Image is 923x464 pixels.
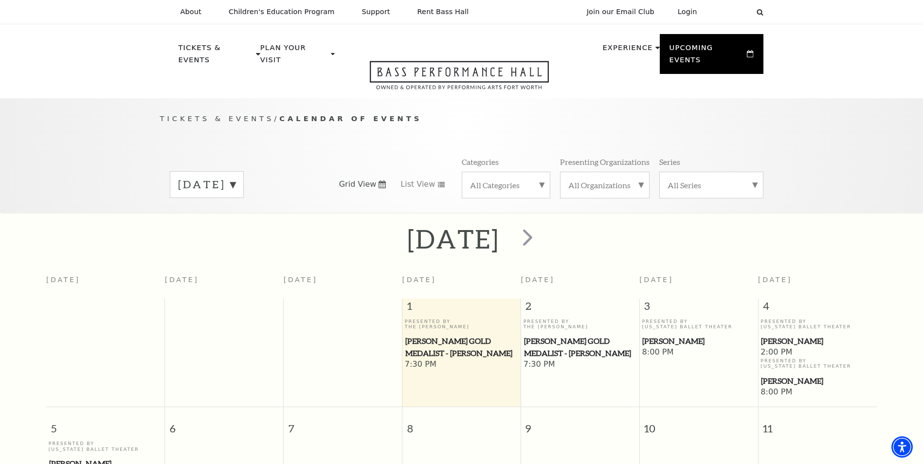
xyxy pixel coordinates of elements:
span: 10 [640,407,758,441]
a: Cliburn Gold Medalist - Aristo Sham [405,335,518,359]
label: All Organizations [568,180,641,190]
div: Accessibility Menu [891,436,913,458]
p: Plan Your Visit [260,42,328,71]
span: [PERSON_NAME] [761,335,874,347]
a: Peter Pan [760,375,874,387]
span: [PERSON_NAME] [761,375,874,387]
label: All Categories [470,180,542,190]
span: Calendar of Events [279,114,422,123]
p: Rent Bass Hall [417,8,469,16]
span: 3 [640,299,758,318]
p: Presented By [US_STATE] Ballet Theater [642,319,755,330]
span: [PERSON_NAME] [642,335,755,347]
a: Peter Pan [642,335,755,347]
h2: [DATE] [407,223,499,254]
span: 11 [759,407,877,441]
select: Select: [713,7,747,17]
p: Presented By The [PERSON_NAME] [405,319,518,330]
p: Children's Education Program [229,8,335,16]
span: List View [400,179,435,190]
th: [DATE] [46,270,165,299]
p: Upcoming Events [670,42,745,71]
a: Cliburn Gold Medalist - Aristo Sham [524,335,637,359]
span: 2 [521,299,639,318]
p: Support [362,8,390,16]
p: Presented By [US_STATE] Ballet Theater [49,441,163,452]
span: 8 [402,407,521,441]
span: [DATE] [639,276,673,284]
th: [DATE] [284,270,402,299]
p: / [160,113,763,125]
p: Presented By [US_STATE] Ballet Theater [760,358,874,369]
p: Presented By [US_STATE] Ballet Theater [760,319,874,330]
p: About [181,8,201,16]
span: 7:30 PM [405,359,518,370]
th: [DATE] [165,270,284,299]
button: next [508,222,544,256]
span: 8:00 PM [642,347,755,358]
span: [PERSON_NAME] Gold Medalist - [PERSON_NAME] [524,335,636,359]
a: Peter Pan [760,335,874,347]
span: 2:00 PM [760,347,874,358]
p: Categories [462,157,499,167]
span: 8:00 PM [760,387,874,398]
span: 7 [284,407,402,441]
span: [DATE] [521,276,555,284]
p: Presented By The [PERSON_NAME] [524,319,637,330]
p: Tickets & Events [179,42,254,71]
label: All Series [668,180,755,190]
a: Open this option [335,61,584,98]
span: [DATE] [402,276,436,284]
span: 9 [521,407,639,441]
span: 1 [402,299,521,318]
span: 4 [759,299,877,318]
span: 6 [165,407,283,441]
span: Grid View [339,179,377,190]
span: Tickets & Events [160,114,274,123]
label: [DATE] [178,177,235,192]
p: Experience [602,42,652,59]
p: Series [659,157,680,167]
span: 5 [46,407,164,441]
span: [DATE] [758,276,792,284]
span: 7:30 PM [524,359,637,370]
span: [PERSON_NAME] Gold Medalist - [PERSON_NAME] [405,335,518,359]
p: Presenting Organizations [560,157,650,167]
